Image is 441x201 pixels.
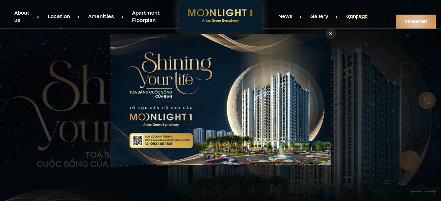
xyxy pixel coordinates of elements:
[301,13,337,21] a: Gallery
[79,13,123,21] a: Amenities
[123,10,172,24] a: Apartment Floorplan
[360,13,368,21] a: en
[396,15,436,29] a: Register
[337,13,376,21] a: Contact
[39,13,79,21] a: Location
[5,10,39,24] a: About us
[348,13,353,21] a: vi
[269,13,301,21] a: News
